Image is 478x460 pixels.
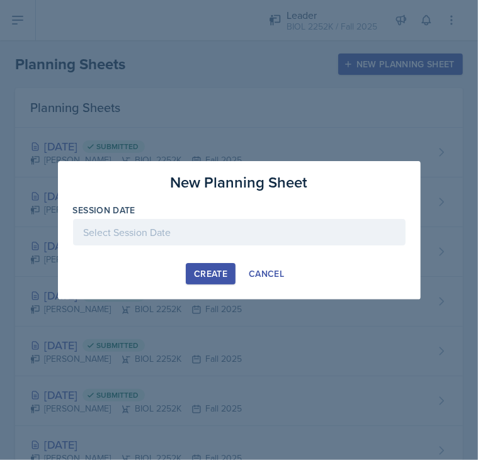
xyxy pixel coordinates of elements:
button: Create [186,263,236,284]
div: Cancel [249,269,284,279]
label: Session Date [73,204,135,216]
button: Cancel [241,263,292,284]
div: Create [194,269,227,279]
h3: New Planning Sheet [171,171,308,194]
